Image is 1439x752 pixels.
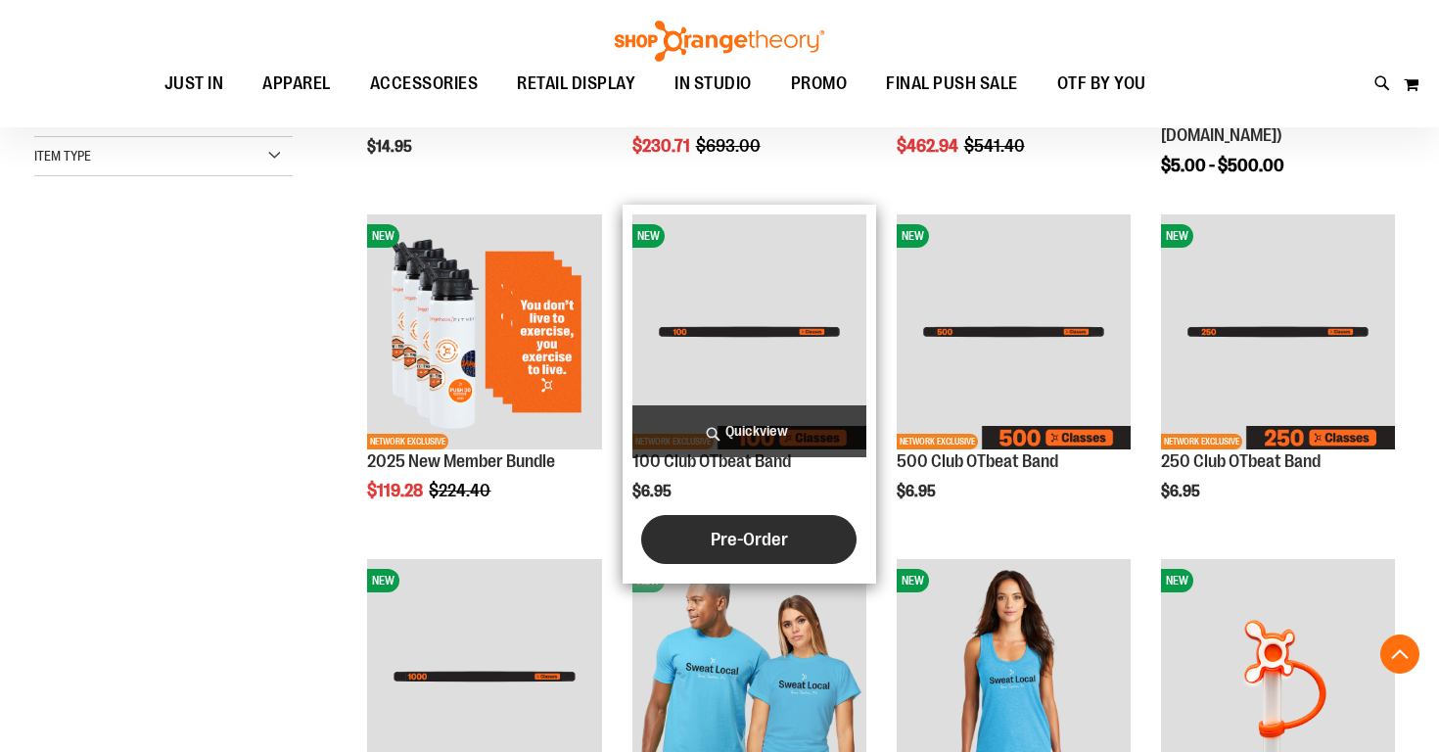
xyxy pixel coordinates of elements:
[632,224,665,248] span: NEW
[641,515,857,564] button: Pre-Order
[1161,434,1242,449] span: NETWORK EXCLUSIVE
[897,434,978,449] span: NETWORK EXCLUSIVE
[164,62,224,106] span: JUST IN
[964,136,1028,156] span: $541.40
[370,62,479,106] span: ACCESSORIES
[897,569,929,592] span: NEW
[632,483,674,500] span: $6.95
[623,205,876,584] div: product
[367,138,415,156] span: $14.95
[429,481,493,500] span: $224.40
[367,434,448,449] span: NETWORK EXCLUSIVE
[632,136,693,156] span: $230.71
[262,62,331,106] span: APPAREL
[1161,569,1193,592] span: NEW
[696,136,764,156] span: $693.00
[897,451,1058,471] a: 500 Club OTbeat Band
[655,62,771,107] a: IN STUDIO
[791,62,848,106] span: PROMO
[866,62,1038,107] a: FINAL PUSH SALE
[1151,205,1405,540] div: product
[243,62,350,107] a: APPAREL
[632,405,866,457] a: Quickview
[1161,156,1284,175] span: $5.00 - $500.00
[897,136,961,156] span: $462.94
[897,214,1131,448] img: Image of 500 Club OTbeat Band
[497,62,655,107] a: RETAIL DISPLAY
[1038,62,1166,107] a: OTF BY YOU
[34,148,91,164] span: Item Type
[1161,214,1395,451] a: Image of 250 Club OTbeat BandNEWNETWORK EXCLUSIVE
[357,205,611,550] div: product
[367,224,399,248] span: NEW
[771,62,867,107] a: PROMO
[145,62,244,106] a: JUST IN
[886,62,1018,106] span: FINAL PUSH SALE
[350,62,498,107] a: ACCESSORIES
[612,21,827,62] img: Shop Orangetheory
[711,529,788,550] span: Pre-Order
[517,62,635,106] span: RETAIL DISPLAY
[1380,634,1419,674] button: Back To Top
[1161,224,1193,248] span: NEW
[1161,214,1395,448] img: Image of 250 Club OTbeat Band
[632,451,791,471] a: 100 Club OTbeat Band
[897,483,939,500] span: $6.95
[674,62,752,106] span: IN STUDIO
[367,214,601,451] a: 2025 New Member BundleNEWNETWORK EXCLUSIVE
[367,481,426,500] span: $119.28
[1057,62,1146,106] span: OTF BY YOU
[887,205,1140,540] div: product
[897,214,1131,451] a: Image of 500 Club OTbeat BandNEWNETWORK EXCLUSIVE
[367,214,601,448] img: 2025 New Member Bundle
[1161,483,1203,500] span: $6.95
[367,569,399,592] span: NEW
[1161,451,1321,471] a: 250 Club OTbeat Band
[367,451,555,471] a: 2025 New Member Bundle
[632,214,866,451] a: Image of 100 Club OTbeat BandNEWNETWORK EXCLUSIVE
[632,214,866,448] img: Image of 100 Club OTbeat Band
[897,224,929,248] span: NEW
